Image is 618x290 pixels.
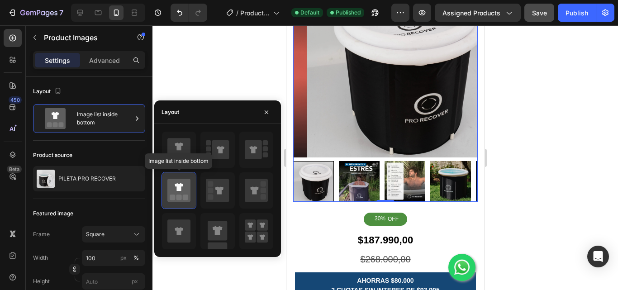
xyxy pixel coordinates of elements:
label: Height [33,277,50,285]
input: px [82,273,145,290]
iframe: Design area [286,25,485,290]
p: 7 [59,7,63,18]
span: Save [532,9,547,17]
a: Escribinos por WhatsApp [162,228,189,256]
div: Open Intercom Messenger [587,246,609,267]
div: 30% [87,189,100,198]
div: Product source [33,151,72,159]
span: / [236,8,238,18]
input: px% [82,250,145,266]
img: PILETA PRO RECOVER - PRO RECOVER [98,136,139,176]
span: Published [336,9,361,17]
label: Width [33,254,48,262]
span: Assigned Products [442,8,500,18]
div: $268.000,00 [7,225,191,243]
span: Product Page PRO RECOVER ACTUAL- [DATE] 00:24:45 [240,8,270,18]
div: % [133,254,139,262]
div: 450 [9,96,22,104]
div: Layout [162,108,179,116]
div: $187.990,00 [71,205,128,225]
button: Save [524,4,554,22]
div: Image list inside bottom [77,108,132,129]
button: Square [82,226,145,242]
div: Featured image [33,209,73,218]
button: Assigned Products [435,4,521,22]
span: Default [300,9,319,17]
div: Beta [7,166,22,173]
img: PILETA PRO RECOVER - PRO RECOVER [52,136,93,176]
label: Frame [33,230,50,238]
p: Advanced [89,56,120,65]
div: Undo/Redo [171,4,207,22]
p: Settings [45,56,70,65]
img: WhatsApp [166,233,185,251]
span: Square [86,230,105,238]
p: PILETA PRO RECOVER [58,176,116,182]
button: % [118,252,129,263]
div: Publish [566,8,588,18]
img: PILETA PRO RECOVER - PRO RECOVER [190,136,230,176]
button: Publish [558,4,596,22]
button: 7 [4,4,67,22]
button: px [131,252,142,263]
div: OFF [100,189,114,199]
div: Layout [33,86,63,98]
h2: AHORRAS $80.000 2 CUOTAS SIN INTERES DE $93.995 [9,247,190,273]
span: px [132,278,138,285]
img: product feature img [37,170,55,188]
div: px [120,254,127,262]
img: PILETA PRO RECOVER - PRO RECOVER [144,136,185,176]
p: Product Images [44,32,121,43]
